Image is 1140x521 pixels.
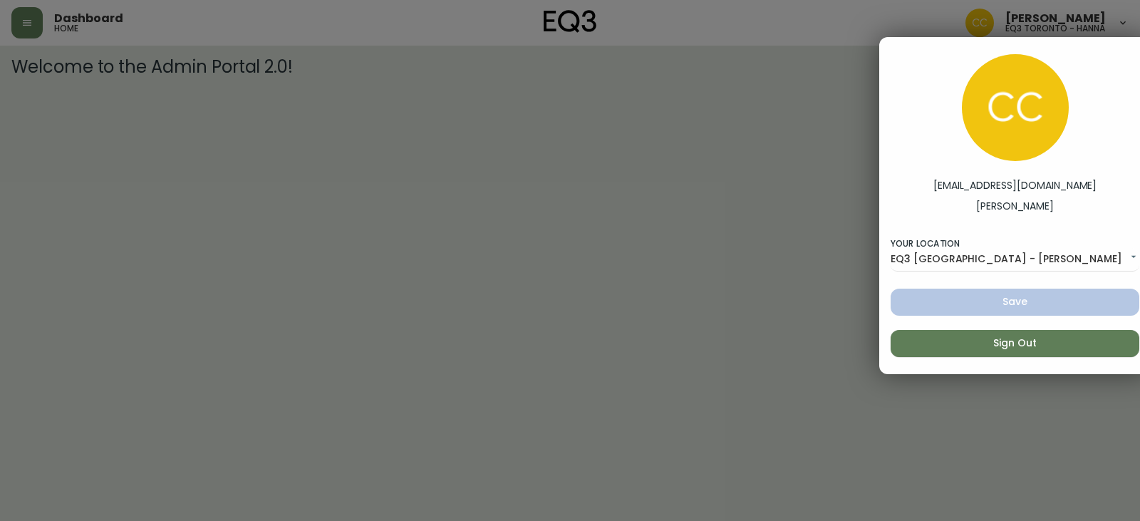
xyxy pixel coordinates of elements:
[902,334,1128,352] span: Sign Out
[891,248,1139,272] div: EQ3 [GEOGRAPHIC_DATA] - [PERSON_NAME]
[962,54,1069,161] img: ec7176bad513007d25397993f68ebbfb
[891,330,1139,357] button: Sign Out
[933,178,1097,193] label: [EMAIL_ADDRESS][DOMAIN_NAME]
[976,199,1054,214] label: [PERSON_NAME]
